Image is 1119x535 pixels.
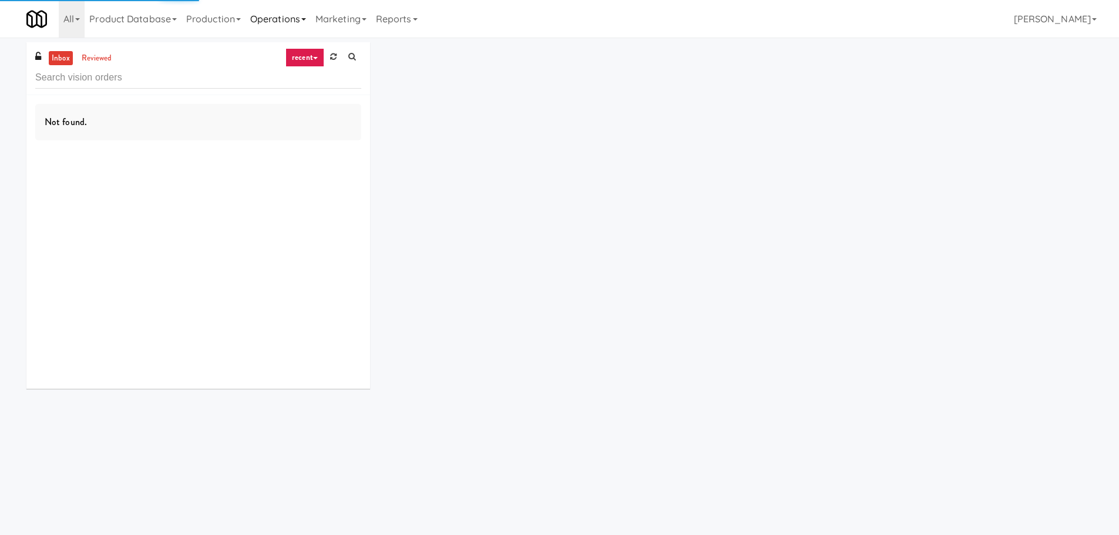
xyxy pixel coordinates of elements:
a: recent [285,48,324,67]
input: Search vision orders [35,67,361,89]
a: inbox [49,51,73,66]
a: reviewed [79,51,115,66]
span: Not found. [45,115,87,129]
img: Micromart [26,9,47,29]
